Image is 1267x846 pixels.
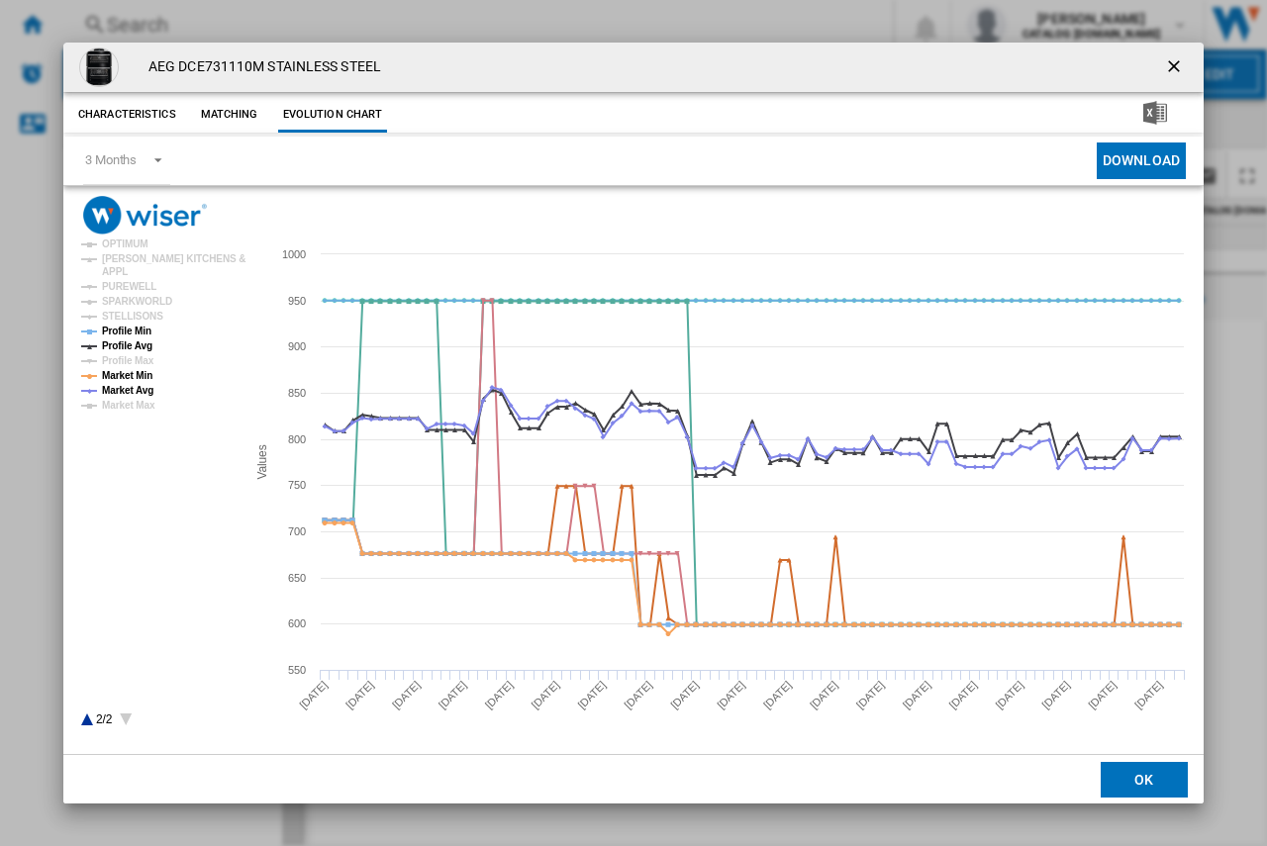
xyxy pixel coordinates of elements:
tspan: [DATE] [343,679,376,711]
tspan: 600 [288,617,306,629]
tspan: [DATE] [1086,679,1119,711]
tspan: [DATE] [761,679,794,711]
tspan: 800 [288,433,306,445]
tspan: Profile Min [102,326,151,336]
tspan: Market Max [102,400,155,411]
tspan: Values [255,444,269,479]
tspan: [DATE] [297,679,330,711]
tspan: 550 [288,664,306,676]
h4: AEG DCE731110M STAINLESS STEEL [139,57,381,77]
div: 3 Months [85,152,137,167]
tspan: [DATE] [854,679,887,711]
tspan: [DATE] [1039,679,1072,711]
tspan: [DATE] [901,679,933,711]
tspan: [DATE] [575,679,608,711]
button: getI18NText('BUTTONS.CLOSE_DIALOG') [1156,47,1196,87]
tspan: OPTIMUM [102,238,148,249]
tspan: [DATE] [483,679,516,711]
tspan: [DATE] [715,679,747,711]
tspan: 650 [288,572,306,584]
tspan: Profile Max [102,355,154,366]
tspan: Market Avg [102,385,153,396]
tspan: Market Min [102,370,152,381]
tspan: [DATE] [993,679,1025,711]
tspan: 850 [288,387,306,399]
tspan: SPARKWORLD [102,296,172,307]
tspan: [PERSON_NAME] KITCHENS & [102,253,245,264]
button: Download in Excel [1112,97,1199,133]
tspan: [DATE] [622,679,654,711]
tspan: [DATE] [390,679,423,711]
tspan: 1000 [282,248,306,260]
md-dialog: Product popup [63,43,1204,804]
img: logo_wiser_300x94.png [83,196,207,235]
tspan: PUREWELL [102,281,156,292]
img: aeg_dce731110m_186230_34-0100-0296.png [79,47,119,87]
tspan: [DATE] [530,679,562,711]
tspan: STELLISONS [102,311,163,322]
tspan: APPL [102,266,128,277]
tspan: 750 [288,479,306,491]
button: OK [1101,762,1188,798]
button: Matching [186,97,273,133]
tspan: [DATE] [437,679,469,711]
button: Characteristics [73,97,181,133]
tspan: 700 [288,525,306,537]
tspan: [DATE] [946,679,979,711]
button: Evolution chart [278,97,388,133]
img: excel-24x24.png [1143,101,1167,125]
tspan: Profile Avg [102,340,152,351]
tspan: [DATE] [1132,679,1165,711]
tspan: 950 [288,295,306,307]
tspan: [DATE] [668,679,701,711]
button: Download [1097,142,1186,179]
text: 2/2 [96,712,113,726]
tspan: [DATE] [808,679,840,711]
ng-md-icon: getI18NText('BUTTONS.CLOSE_DIALOG') [1164,56,1188,80]
tspan: 900 [288,340,306,352]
